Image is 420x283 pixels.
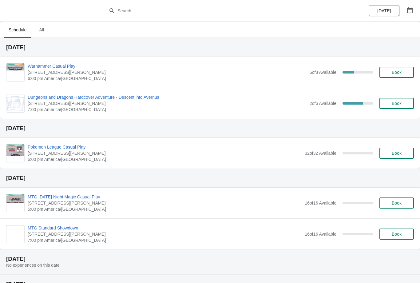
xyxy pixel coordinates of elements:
span: Book [392,101,402,106]
img: Dungeons and Dragons Hardcover Adventure - Descent into Avernus | 2040 Louetta Rd Ste I Spring, T... [6,96,24,111]
img: MTG Friday Night Magic Casual Play | 2040 Louetta Rd Ste I Spring, TX 77388 | 5:00 pm America/Chi... [6,194,24,212]
span: [STREET_ADDRESS][PERSON_NAME] [28,150,302,156]
span: [DATE] [377,8,391,13]
img: Warhammer Casual Play | 2040 Louetta Rd Ste I Spring, TX 77388 | 6:00 pm America/Chicago [6,63,24,81]
h2: [DATE] [6,125,414,131]
span: All [34,24,49,35]
span: 32 of 32 Available [305,151,336,156]
span: 6:00 pm America/[GEOGRAPHIC_DATA] [28,75,307,82]
span: Warhammer Casual Play [28,63,307,69]
span: MTG [DATE] Night Magic Casual Play [28,194,302,200]
span: Pokemon League Casual Play [28,144,302,150]
h2: [DATE] [6,256,414,262]
h2: [DATE] [6,175,414,181]
img: Pokemon League Casual Play | 2040 Louetta Rd Ste I Spring, TX 77388 | 6:00 pm America/Chicago [6,144,24,162]
span: 2 of 6 Available [310,101,336,106]
span: [STREET_ADDRESS][PERSON_NAME] [28,231,302,237]
img: MTG Standard Showdown | 2040 Louetta Rd Ste I Spring, TX 77388 | 7:00 pm America/Chicago [6,225,24,243]
span: Book [392,151,402,156]
span: Book [392,201,402,205]
button: Book [379,229,414,240]
span: Schedule [4,24,31,35]
span: [STREET_ADDRESS][PERSON_NAME] [28,200,302,206]
span: Book [392,232,402,237]
span: [STREET_ADDRESS][PERSON_NAME] [28,100,307,106]
span: 16 of 16 Available [305,232,336,237]
button: Book [379,98,414,109]
button: Book [379,67,414,78]
span: 5 of 8 Available [310,70,336,75]
span: 7:00 pm America/[GEOGRAPHIC_DATA] [28,106,307,113]
span: No experiences on this date [6,263,60,268]
span: 6:00 pm America/[GEOGRAPHIC_DATA] [28,156,302,162]
span: 7:00 pm America/[GEOGRAPHIC_DATA] [28,237,302,243]
span: Book [392,70,402,75]
span: Dungeons and Dragons Hardcover Adventure - Descent into Avernus [28,94,307,100]
button: Book [379,197,414,209]
input: Search [117,5,315,16]
span: [STREET_ADDRESS][PERSON_NAME] [28,69,307,75]
span: 16 of 16 Available [305,201,336,205]
span: 5:00 pm America/[GEOGRAPHIC_DATA] [28,206,302,212]
button: Book [379,148,414,159]
button: [DATE] [369,5,399,16]
span: MTG Standard Showdown [28,225,302,231]
h2: [DATE] [6,44,414,50]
